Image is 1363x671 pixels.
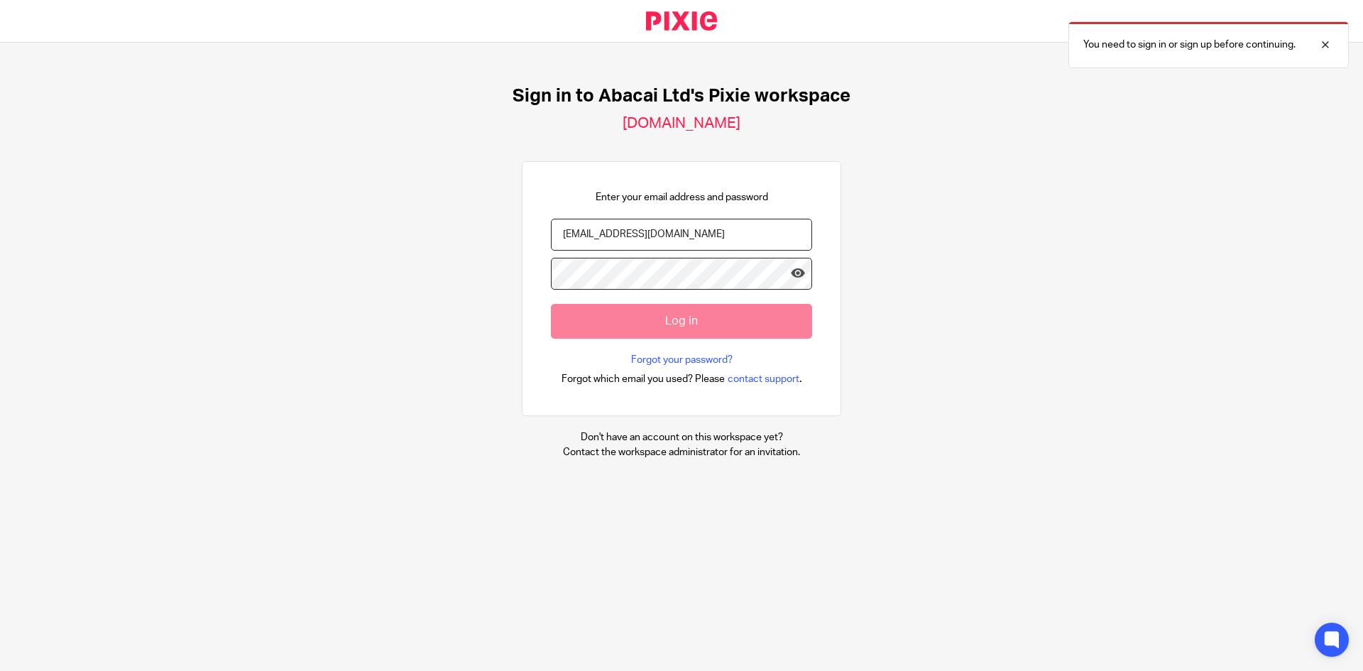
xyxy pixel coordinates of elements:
[562,372,725,386] span: Forgot which email you used? Please
[562,371,802,387] div: .
[551,304,812,339] input: Log in
[728,372,799,386] span: contact support
[551,219,812,251] input: name@example.com
[563,445,800,459] p: Contact the workspace administrator for an invitation.
[1083,38,1296,52] p: You need to sign in or sign up before continuing.
[513,85,850,107] h1: Sign in to Abacai Ltd's Pixie workspace
[623,114,740,133] h2: [DOMAIN_NAME]
[596,190,768,204] p: Enter your email address and password
[631,353,733,367] a: Forgot your password?
[563,430,800,444] p: Don't have an account on this workspace yet?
